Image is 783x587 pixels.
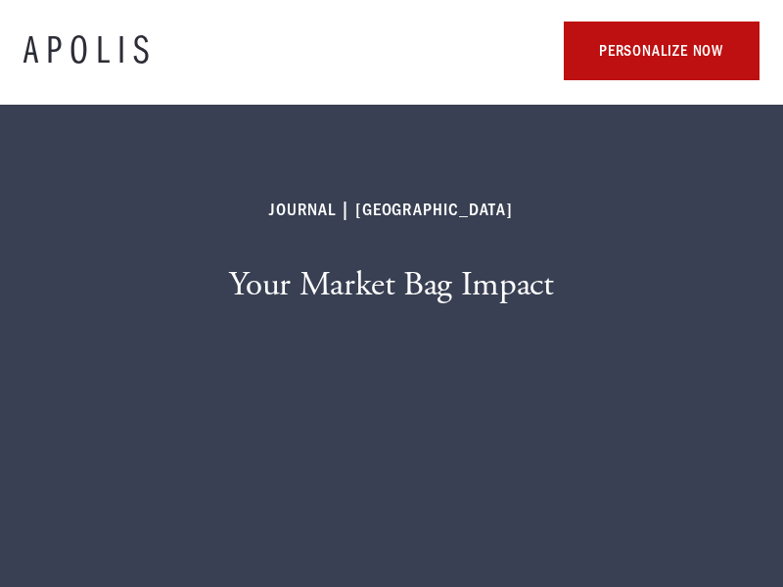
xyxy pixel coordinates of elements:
a: APOLIS [23,31,157,70]
a: personalize now [564,22,760,80]
h1: Your Market Bag Impact [229,265,553,304]
h6: Journal | [GEOGRAPHIC_DATA] [270,199,513,222]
